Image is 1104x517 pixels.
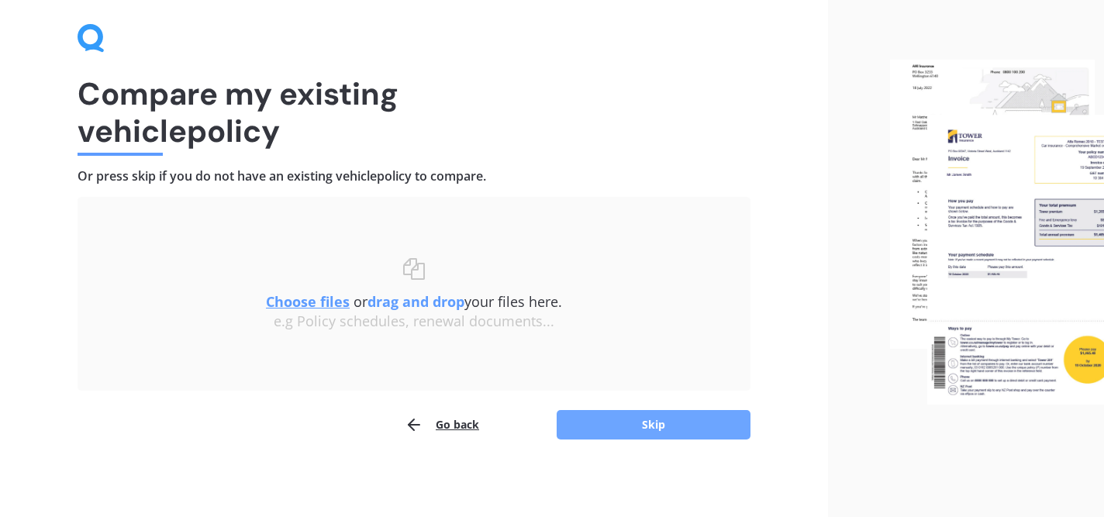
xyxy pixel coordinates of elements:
div: e.g Policy schedules, renewal documents... [109,313,719,330]
span: or your files here. [266,292,562,311]
u: Choose files [266,292,350,311]
h1: Compare my existing vehicle policy [78,75,750,150]
h4: Or press skip if you do not have an existing vehicle policy to compare. [78,168,750,184]
button: Skip [557,410,750,439]
b: drag and drop [367,292,464,311]
button: Go back [405,409,479,440]
img: files.webp [890,60,1104,405]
